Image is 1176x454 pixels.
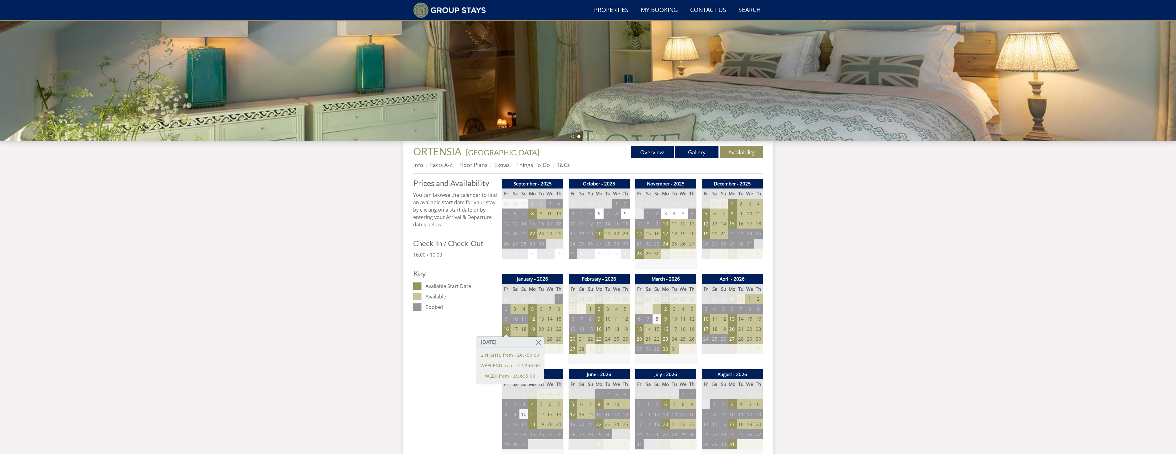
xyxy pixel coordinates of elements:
td: 29 [528,294,537,304]
th: Fr [502,188,511,199]
td: 10 [661,219,670,229]
td: 30 [621,239,630,249]
td: 28 [710,294,719,304]
td: 24 [546,229,554,239]
td: 1 [612,199,621,209]
th: We [745,284,754,294]
td: 21 [635,239,644,249]
a: 2 NIGHTS from - £6,750.00 [480,352,540,359]
td: 5 [502,209,511,219]
td: 9 [737,209,745,219]
td: 22 [728,229,736,239]
h3: Check-In / Check-Out [413,239,497,247]
th: Sa [511,188,519,199]
td: 5 [519,249,528,259]
td: 15 [612,219,621,229]
th: Su [719,284,728,294]
a: WEEKEND from - £7,250.00 [480,363,540,369]
span: - [463,148,539,157]
td: 28 [635,249,644,259]
td: 2 [621,199,630,209]
td: 6 [595,209,603,219]
td: 30 [511,199,519,209]
th: Th [688,188,696,199]
td: 3 [745,199,754,209]
a: [GEOGRAPHIC_DATA] [466,148,539,157]
td: 5 [728,249,736,259]
td: 3 [546,199,554,209]
td: 21 [604,229,612,239]
td: 24 [568,239,577,249]
td: 3 [511,304,519,314]
td: 31 [635,209,644,219]
td: 6 [688,209,696,219]
th: Mo [728,284,736,294]
th: January - 2026 [502,274,563,284]
th: Tu [737,284,745,294]
td: 30 [537,294,546,304]
th: Th [621,188,630,199]
th: Tu [737,188,745,199]
td: 21 [519,229,528,239]
td: 4 [719,249,728,259]
td: 20 [511,229,519,239]
th: Fr [635,188,644,199]
th: We [745,188,754,199]
td: 24 [635,199,644,209]
td: 23 [653,239,661,249]
td: 22 [644,239,652,249]
td: 8 [528,209,537,219]
a: Facts A-Z [430,161,453,168]
td: 4 [577,209,586,219]
td: 31 [568,249,577,259]
td: 10 [568,219,577,229]
dd: Available Start Date [425,282,497,290]
th: Fr [502,284,511,294]
th: March - 2026 [635,274,696,284]
td: 14 [635,229,644,239]
td: 27 [577,199,586,209]
td: 27 [604,294,612,304]
th: December - 2025 [702,179,763,189]
a: Availability [720,146,763,158]
a: Things To Do [516,161,550,168]
td: 2 [754,294,763,304]
td: 27 [595,239,603,249]
td: 28 [586,199,595,209]
td: 29 [728,239,736,249]
a: Overview [631,146,674,158]
td: 29 [612,239,621,249]
td: 1 [586,304,595,314]
td: 26 [653,199,661,209]
td: 18 [754,219,763,229]
td: 11 [555,209,563,219]
td: 7 [546,304,554,314]
td: 20 [710,229,719,239]
th: Mo [595,188,603,199]
th: Th [688,284,696,294]
td: 31 [745,239,754,249]
th: Su [586,188,595,199]
a: Properties [592,3,631,17]
td: 30 [728,294,736,304]
td: 17 [661,229,670,239]
td: 1 [644,209,652,219]
th: Mo [661,284,670,294]
td: 3 [502,249,511,259]
td: 16 [653,229,661,239]
h3: Key [413,270,497,278]
td: 27 [702,294,710,304]
td: 30 [688,199,696,209]
td: 3 [568,209,577,219]
td: 28 [519,294,528,304]
td: 31 [519,199,528,209]
td: 24 [670,294,679,304]
td: 28 [519,239,528,249]
td: 29 [719,294,728,304]
td: 27 [511,239,519,249]
td: 24 [661,239,670,249]
th: Su [653,284,661,294]
th: We [679,188,687,199]
td: 2 [537,199,546,209]
th: Sa [710,188,719,199]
